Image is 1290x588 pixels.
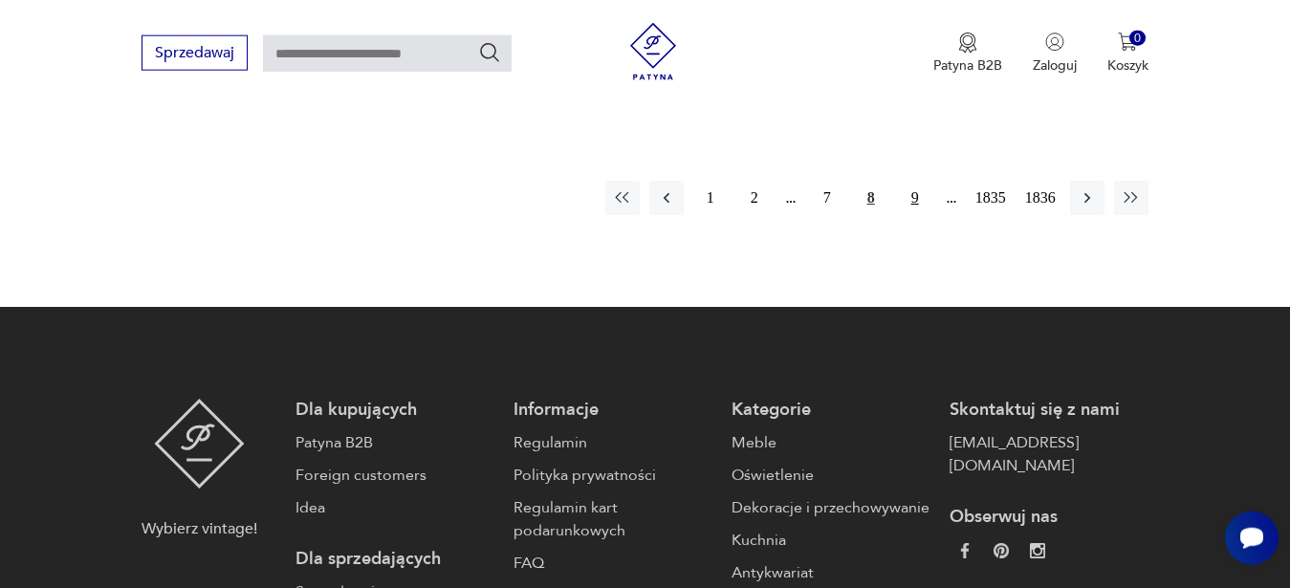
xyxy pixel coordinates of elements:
[994,543,1009,558] img: 37d27d81a828e637adc9f9cb2e3d3a8a.webp
[514,399,712,422] p: Informacje
[1129,31,1146,47] div: 0
[1045,33,1064,52] img: Ikonka użytkownika
[737,181,772,215] button: 2
[732,561,930,584] a: Antykwariat
[295,464,494,487] a: Foreign customers
[1225,512,1279,565] iframe: Smartsupp widget button
[854,181,888,215] button: 8
[514,496,712,542] a: Regulamin kart podarunkowych
[1030,543,1045,558] img: c2fd9cf7f39615d9d6839a72ae8e59e5.webp
[933,33,1002,75] a: Ikona medaluPatyna B2B
[1033,33,1077,75] button: Zaloguj
[295,399,494,422] p: Dla kupujących
[810,181,844,215] button: 7
[142,48,248,61] a: Sprzedawaj
[958,33,977,54] img: Ikona medalu
[478,41,501,64] button: Szukaj
[1107,33,1148,75] button: 0Koszyk
[898,181,932,215] button: 9
[732,496,930,519] a: Dekoracje i przechowywanie
[514,431,712,454] a: Regulamin
[1033,56,1077,75] p: Zaloguj
[514,552,712,575] a: FAQ
[732,399,930,422] p: Kategorie
[732,464,930,487] a: Oświetlenie
[142,35,248,71] button: Sprzedawaj
[1118,33,1137,52] img: Ikona koszyka
[732,431,930,454] a: Meble
[971,181,1011,215] button: 1835
[950,399,1148,422] p: Skontaktuj się z nami
[154,399,245,489] img: Patyna - sklep z meblami i dekoracjami vintage
[933,56,1002,75] p: Patyna B2B
[732,529,930,552] a: Kuchnia
[1107,56,1148,75] p: Koszyk
[933,33,1002,75] button: Patyna B2B
[950,506,1148,529] p: Obserwuj nas
[950,431,1148,477] a: [EMAIL_ADDRESS][DOMAIN_NAME]
[624,23,682,80] img: Patyna - sklep z meblami i dekoracjami vintage
[693,181,728,215] button: 1
[1020,181,1060,215] button: 1836
[295,548,494,571] p: Dla sprzedających
[514,464,712,487] a: Polityka prywatności
[295,431,494,454] a: Patyna B2B
[957,543,973,558] img: da9060093f698e4c3cedc1453eec5031.webp
[142,517,257,540] p: Wybierz vintage!
[295,496,494,519] a: Idea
